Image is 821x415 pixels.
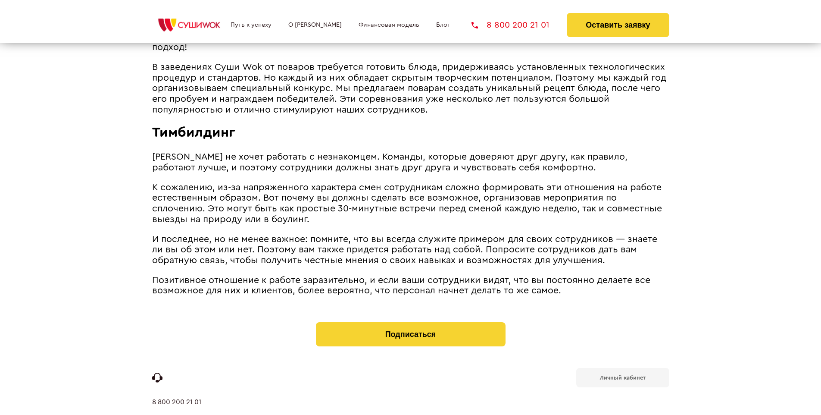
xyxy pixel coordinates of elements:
[600,375,646,380] b: Личный кабинет
[316,322,506,346] button: Подписаться
[152,152,627,172] span: [PERSON_NAME] не хочет работать с незнакомцем. Команды, которые доверяют друг другу, как правило,...
[152,126,235,139] span: Тимбилдинг
[359,22,419,28] a: Финансовая модель
[152,63,666,114] span: В заведениях Суши Wok от поваров требуется готовить блюда, придерживаясь установленных технологич...
[436,22,450,28] a: Блог
[471,21,549,29] a: 8 800 200 21 01
[487,21,549,29] span: 8 800 200 21 01
[152,235,657,265] span: И последнее, но не менее важное: помните, что вы всегда служите примером для своих сотрудников — ...
[288,22,342,28] a: О [PERSON_NAME]
[231,22,272,28] a: Путь к успеху
[152,276,650,296] span: Позитивное отношение к работе заразительно, и если ваши сотрудники видят, что вы постоянно делает...
[567,13,669,37] button: Оставить заявку
[152,183,662,224] span: К сожалению, из-за напряженного характера смен сотрудникам сложно формировать эти отношения на ра...
[576,368,669,387] a: Личный кабинет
